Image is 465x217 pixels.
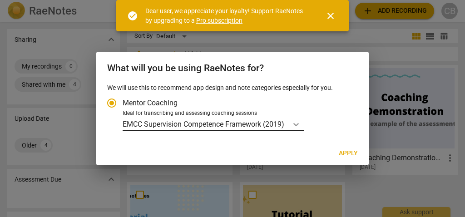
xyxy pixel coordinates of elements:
button: Apply [331,145,365,162]
div: Account type [107,92,358,131]
button: Close [320,5,341,27]
a: Pro subscription [196,17,242,24]
span: Apply [339,149,358,158]
div: Dear user, we appreciate your loyalty! Support RaeNotes by upgrading to a [145,6,309,25]
span: check_circle [127,10,138,21]
input: Ideal for transcribing and assessing coaching sessionsEMCC Supervision Competence Framework (2019) [285,120,287,128]
p: EMCC Supervision Competence Framework (2019) [123,119,284,129]
span: Mentor Coaching [123,98,178,108]
h2: What will you be using RaeNotes for? [107,63,358,74]
span: close [325,10,336,21]
p: We will use this to recommend app design and note categories especially for you. [107,83,358,93]
div: Ideal for transcribing and assessing coaching sessions [123,109,355,118]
